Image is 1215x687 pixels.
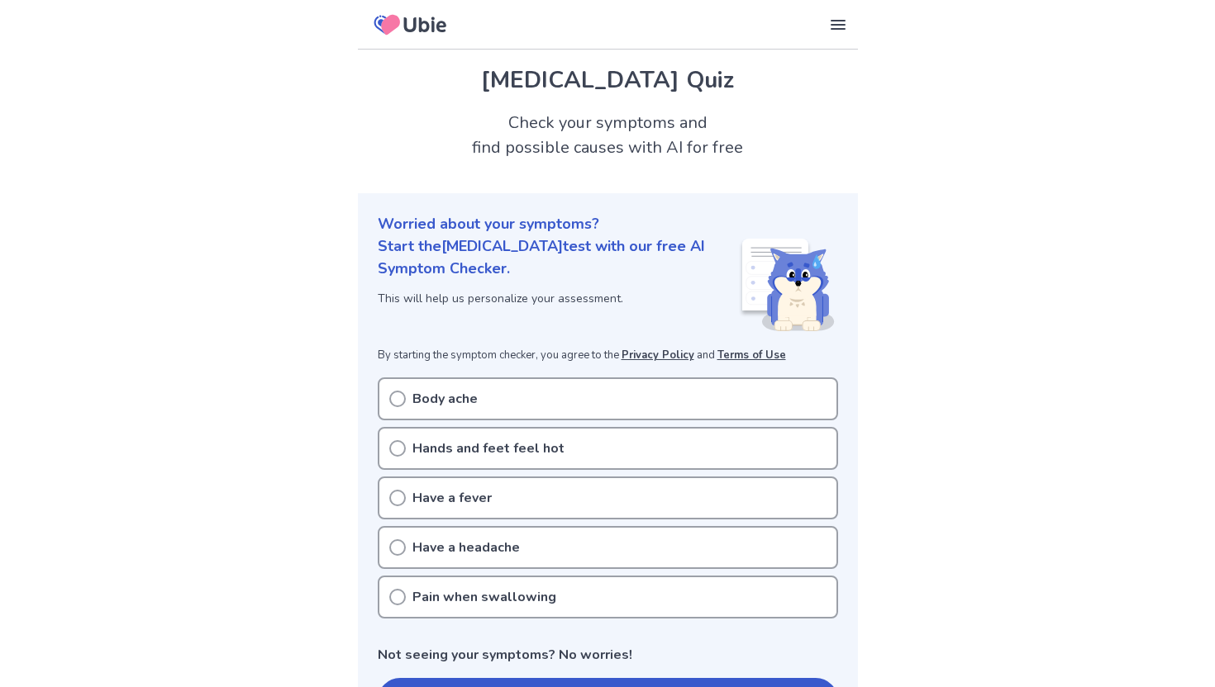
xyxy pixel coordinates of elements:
img: Shiba [739,239,835,331]
p: Start the [MEDICAL_DATA] test with our free AI Symptom Checker. [378,235,739,280]
h1: [MEDICAL_DATA] Quiz [378,63,838,97]
p: Have a headache [412,538,520,557]
p: Not seeing your symptoms? No worries! [378,645,838,665]
p: Hands and feet feel hot [412,438,565,458]
a: Terms of Use [717,348,786,362]
p: Pain when swallowing [412,587,556,607]
p: By starting the symptom checker, you agree to the and [378,348,838,364]
p: Body ache [412,389,478,409]
p: Worried about your symptoms? [378,213,838,235]
p: This will help us personalize your assessment. [378,290,739,307]
h2: Check your symptoms and find possible causes with AI for free [358,111,858,160]
p: Have a fever [412,488,492,508]
a: Privacy Policy [622,348,694,362]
